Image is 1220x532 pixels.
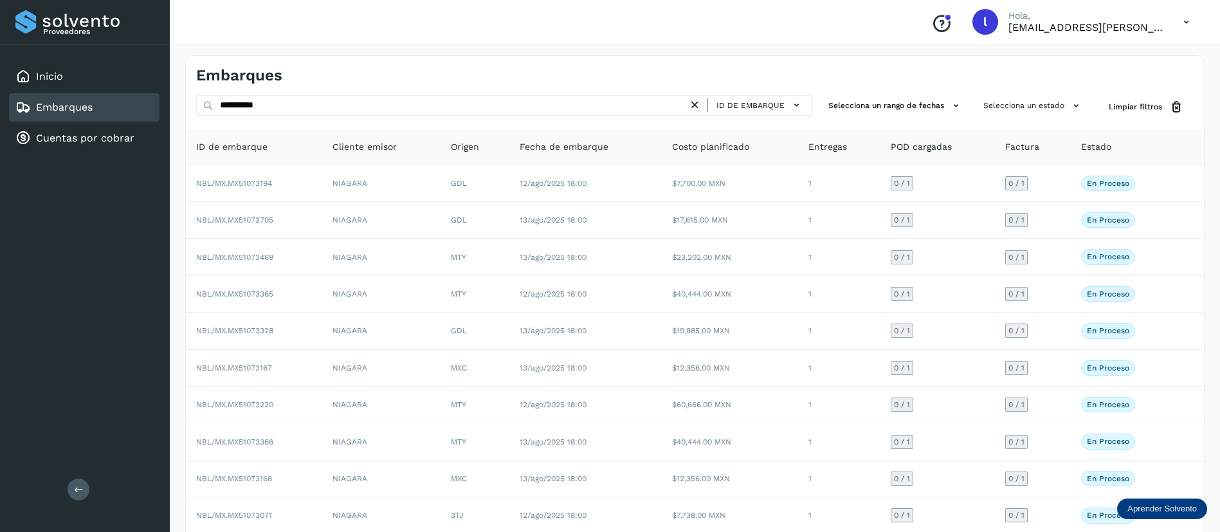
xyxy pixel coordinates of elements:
[520,253,587,262] span: 13/ago/2025 18:00
[894,216,910,224] span: 0 / 1
[520,363,587,372] span: 13/ago/2025 18:00
[798,276,880,313] td: 1
[36,132,134,144] a: Cuentas por cobrar
[520,437,587,446] span: 13/ago/2025 18:00
[894,511,910,519] span: 0 / 1
[1087,289,1129,298] p: En proceso
[662,387,798,423] td: $60,666.00 MXN
[520,140,608,154] span: Fecha de embarque
[662,202,798,239] td: $17,615.00 MXN
[798,313,880,349] td: 1
[798,239,880,275] td: 1
[9,124,159,152] div: Cuentas por cobrar
[894,290,910,298] span: 0 / 1
[196,400,273,409] span: NBL/MX.MX51073220
[1008,475,1024,482] span: 0 / 1
[441,239,509,275] td: MTY
[662,423,798,460] td: $40,444.00 MXN
[1127,504,1197,514] p: Aprender Solvento
[1087,216,1129,225] p: En proceso
[662,313,798,349] td: $19,885.00 MXN
[1008,401,1024,408] span: 0 / 1
[520,400,587,409] span: 12/ago/2025 18:00
[672,140,749,154] span: Costo planificado
[520,474,587,483] span: 13/ago/2025 18:00
[322,313,441,349] td: NIAGARA
[1008,216,1024,224] span: 0 / 1
[322,202,441,239] td: NIAGARA
[196,474,272,483] span: NBL/MX.MX51073168
[1087,511,1129,520] p: En proceso
[322,165,441,202] td: NIAGARA
[196,326,273,335] span: NBL/MX.MX51073328
[196,216,273,225] span: NBL/MX.MX51073705
[1008,253,1024,261] span: 0 / 1
[322,461,441,497] td: NIAGARA
[1087,474,1129,483] p: En proceso
[441,165,509,202] td: GDL
[823,95,968,116] button: Selecciona un rango de fechas
[322,276,441,313] td: NIAGARA
[332,140,397,154] span: Cliente emisor
[894,364,910,372] span: 0 / 1
[520,326,587,335] span: 13/ago/2025 18:00
[322,350,441,387] td: NIAGARA
[798,423,880,460] td: 1
[196,289,273,298] span: NBL/MX.MX51073365
[1008,511,1024,519] span: 0 / 1
[322,423,441,460] td: NIAGARA
[1087,437,1129,446] p: En proceso
[196,66,282,85] h4: Embarques
[196,253,273,262] span: NBL/MX.MX51073469
[1008,364,1024,372] span: 0 / 1
[36,101,93,113] a: Embarques
[894,475,910,482] span: 0 / 1
[978,95,1088,116] button: Selecciona un estado
[894,253,910,261] span: 0 / 1
[798,202,880,239] td: 1
[1087,400,1129,409] p: En proceso
[1087,179,1129,188] p: En proceso
[1008,290,1024,298] span: 0 / 1
[662,239,798,275] td: $23,202.00 MXN
[36,70,63,82] a: Inicio
[196,511,272,520] span: NBL/MX.MX51073071
[196,437,273,446] span: NBL/MX.MX51073366
[196,179,272,188] span: NBL/MX.MX51073194
[1081,140,1111,154] span: Estado
[894,179,910,187] span: 0 / 1
[1008,438,1024,446] span: 0 / 1
[520,179,587,188] span: 12/ago/2025 18:00
[1008,327,1024,335] span: 0 / 1
[441,202,509,239] td: GDL
[798,165,880,202] td: 1
[322,239,441,275] td: NIAGARA
[808,140,847,154] span: Entregas
[520,289,587,298] span: 12/ago/2025 18:00
[196,363,272,372] span: NBL/MX.MX51073167
[1087,326,1129,335] p: En proceso
[196,140,268,154] span: ID de embarque
[1109,101,1162,113] span: Limpiar filtros
[1098,95,1194,119] button: Limpiar filtros
[441,423,509,460] td: MTY
[9,93,159,122] div: Embarques
[894,401,910,408] span: 0 / 1
[9,62,159,91] div: Inicio
[520,511,587,520] span: 12/ago/2025 18:00
[894,438,910,446] span: 0 / 1
[441,461,509,497] td: MXC
[716,100,785,111] span: ID de embarque
[713,96,807,115] button: ID de embarque
[662,350,798,387] td: $12,356.00 MXN
[322,387,441,423] td: NIAGARA
[662,276,798,313] td: $40,444.00 MXN
[1087,252,1129,261] p: En proceso
[1008,21,1163,33] p: lauraamalia.castillo@xpertal.com
[441,350,509,387] td: MXC
[662,165,798,202] td: $7,700.00 MXN
[441,313,509,349] td: GDL
[662,461,798,497] td: $12,356.00 MXN
[451,140,479,154] span: Origen
[1005,140,1039,154] span: Factura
